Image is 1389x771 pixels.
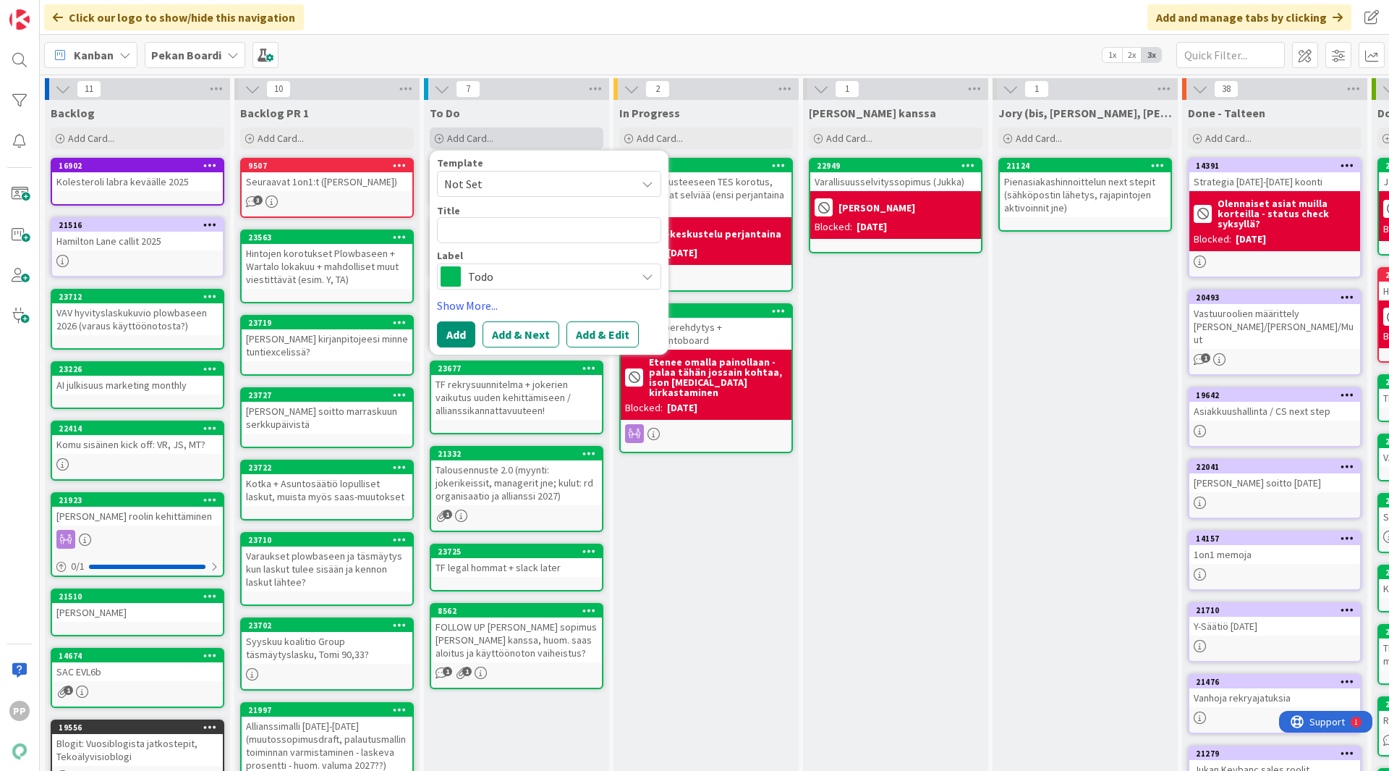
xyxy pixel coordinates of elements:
[52,734,223,766] div: Blogit: Vuosiblogista jatkostepit, Tekoälyvisioblogi
[1147,4,1351,30] div: Add and manage tabs by clicking
[1189,688,1360,707] div: Vanhoja rekryajatuksia
[431,460,602,505] div: Talousennuste 2.0 (myynti: jokerikeissit, managerit jne; kulut: rd organisaatio ja allianssi 2027)
[437,158,483,168] span: Template
[1189,291,1360,349] div: 20493Vastuuroolien määrittely [PERSON_NAME]/[PERSON_NAME]/Muut
[468,266,629,287] span: Todo
[667,400,697,416] div: [DATE]
[1196,292,1360,303] div: 20493
[1189,604,1360,636] div: 21710Y-Säätiö [DATE]
[52,303,223,335] div: VAV hyvityslaskukuvio plowbaseen 2026 (varaus käyttöönotosta?)
[1196,534,1360,544] div: 14157
[667,245,697,261] div: [DATE]
[447,132,493,145] span: Add Card...
[242,231,412,289] div: 23563Hintojen korotukset Plowbaseen + Wartalo lokakuu + mahdolliset muut viestittävät (esim. Y, TA)
[52,422,223,435] div: 22414
[75,6,79,17] div: 1
[242,547,412,591] div: Varaukset plowbaseen ja täsmäytys kun laskut tulee sisään ja kennon laskut lähtee?
[242,632,412,664] div: Syyskuu koalitio Group täsmäytyslasku, Tomi 90,33?
[52,507,223,526] div: [PERSON_NAME] roolin kehittäminen
[52,422,223,454] div: 22414Komu sisäinen kick off: VR, JS, MT?
[443,667,452,676] span: 1
[52,159,223,172] div: 16902
[1189,617,1360,636] div: Y-Säätiö [DATE]
[456,80,480,98] span: 7
[1189,532,1360,545] div: 14157
[1189,159,1360,172] div: 14391
[242,461,412,474] div: 23722
[838,203,915,213] b: [PERSON_NAME]
[1196,462,1360,472] div: 22041
[431,545,602,577] div: 23725TF legal hommat + slack later
[52,290,223,303] div: 23712
[248,463,412,473] div: 23722
[483,321,559,347] button: Add & Next
[242,159,412,191] div: 9507Seuraavat 1on1:t ([PERSON_NAME])
[621,159,791,217] div: 23416Talousennusteeseen TES korotus, kun hommat selviää (ensi perjantaina lisäinfoa)
[242,172,412,191] div: Seuraavat 1on1:t ([PERSON_NAME])
[810,172,981,191] div: Varallisuusselvityssopimus (Jukka)
[242,402,412,434] div: [PERSON_NAME] soitto marraskuun serkkupäivistä
[817,161,981,171] div: 22949
[815,219,852,235] div: Blocked:
[52,649,223,662] div: 14674
[1189,675,1360,688] div: 21476
[59,424,223,434] div: 22414
[248,318,412,328] div: 23719
[462,667,472,676] span: 1
[1189,532,1360,564] div: 141571on1 memoja
[1176,42,1285,68] input: Quick Filter...
[52,721,223,734] div: 19556
[1189,545,1360,564] div: 1on1 memoja
[248,705,412,715] div: 21997
[71,559,85,574] span: 0 / 1
[619,106,680,120] span: In Progress
[242,389,412,402] div: 23727
[248,535,412,545] div: 23710
[59,722,223,733] div: 19556
[1218,198,1356,229] b: Olennaiset asiat muilla korteilla - status check syksyllä?
[242,244,412,289] div: Hintojen korotukset Plowbaseen + Wartalo lokakuu + mahdolliset muut viestittävät (esim. Y, TA)
[1000,172,1171,217] div: Pienasiakashinnoittelun next stepit (sähköpostin lähetys, rajapintojen aktivoinnit jne)
[52,662,223,681] div: SAC EVL6b
[637,132,683,145] span: Add Card...
[1196,390,1360,400] div: 19642
[52,219,223,250] div: 21516Hamilton Lane callit 2025
[1142,48,1161,62] span: 3x
[1000,159,1171,217] div: 21124Pienasiakashinnoittelun next stepit (sähköpostin lähetys, rajapintojen aktivoinnit jne)
[1016,132,1062,145] span: Add Card...
[52,376,223,395] div: AI julkisuus marketing monthly
[438,547,602,557] div: 23725
[242,704,412,717] div: 21997
[52,494,223,526] div: 21923[PERSON_NAME] roolin kehittäminen
[52,435,223,454] div: Komu sisäinen kick off: VR, JS, MT?
[621,159,791,172] div: 23416
[835,80,859,98] span: 1
[1006,161,1171,171] div: 21124
[242,461,412,506] div: 23722Kotka + Asuntosäätiö lopulliset laskut, muista myös saas-muutokset
[151,48,221,62] b: Pekan Boardi
[1000,159,1171,172] div: 21124
[253,195,263,205] span: 3
[242,619,412,632] div: 23702
[431,618,602,662] div: FOLLOW UP [PERSON_NAME] sopimus [PERSON_NAME] kanssa, huom. saas aloitus ja käyttöönoton vaiheistus?
[1189,389,1360,402] div: 19642
[1189,675,1360,707] div: 21476Vanhoja rekryajatuksia
[826,132,872,145] span: Add Card...
[430,106,460,120] span: To Do
[1196,605,1360,615] div: 21710
[431,447,602,460] div: 21332
[52,590,223,603] div: 21510
[240,106,309,120] span: Backlog PR 1
[248,232,412,243] div: 23563
[431,375,602,420] div: TF rekrysuunnitelma + jokerien vaikutus uuden kehittämiseen / allianssikannattavuuteen!
[242,619,412,664] div: 23702Syyskuu koalitio Group täsmäytyslasku, Tomi 90,33?
[627,306,791,316] div: 21695
[625,400,663,416] div: Blocked:
[242,534,412,591] div: 23710Varaukset plowbaseen ja täsmäytys kun laskut tulee sisään ja kennon laskut lähtee?
[437,297,661,314] a: Show More...
[30,2,66,20] span: Support
[438,363,602,374] div: 23677
[438,606,602,616] div: 8562
[242,329,412,361] div: [PERSON_NAME] kirjanpitojeesi minne tuntiexcelissä?
[52,590,223,622] div: 21510[PERSON_NAME]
